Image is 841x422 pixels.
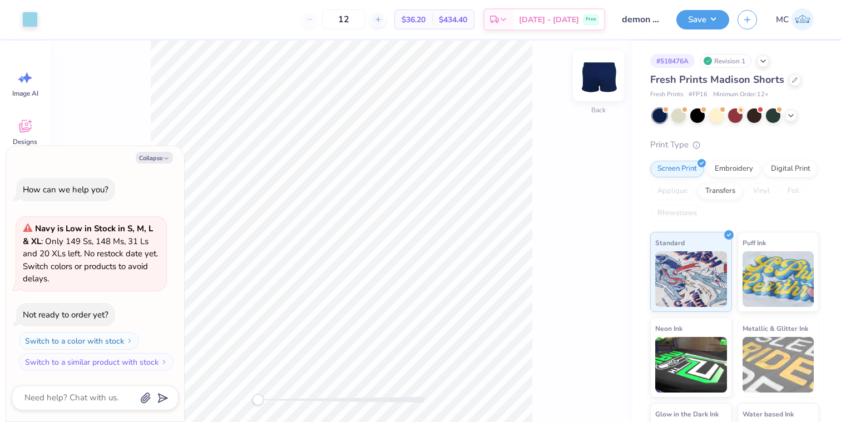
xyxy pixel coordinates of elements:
div: Vinyl [746,183,777,200]
button: Switch to a color with stock [19,332,139,350]
button: Switch to a similar product with stock [19,353,174,371]
div: Screen Print [650,161,704,177]
input: Untitled Design [614,8,668,31]
span: Metallic & Glitter Ink [743,322,808,334]
span: # FP16 [689,90,708,100]
input: – – [322,9,365,29]
img: Back [576,53,621,98]
strong: Navy is Low in Stock in S, M, L & XL [23,223,153,247]
img: Standard [655,251,727,307]
div: Transfers [698,183,743,200]
div: Foil [780,183,807,200]
span: [DATE] - [DATE] [519,14,579,26]
span: Glow in the Dark Ink [655,408,719,420]
span: : Only 149 Ss, 148 Ms, 31 Ls and 20 XLs left. No restock date yet. Switch colors or products to a... [23,223,158,284]
div: How can we help you? [23,184,108,195]
div: Back [591,105,606,115]
img: Switch to a similar product with stock [161,359,167,365]
div: # 518476A [650,54,695,68]
span: Fresh Prints Madison Shorts [650,73,784,86]
span: $36.20 [402,14,426,26]
div: Rhinestones [650,205,704,222]
img: Switch to a color with stock [126,337,133,344]
span: Minimum Order: 12 + [713,90,769,100]
button: Collapse [136,152,173,163]
span: Neon Ink [655,322,682,334]
span: $434.40 [439,14,467,26]
span: Puff Ink [743,237,766,249]
div: Accessibility label [253,394,264,405]
a: MC [771,8,819,31]
div: Revision 1 [700,54,751,68]
div: Digital Print [764,161,818,177]
span: Free [586,16,596,23]
img: Neon Ink [655,337,727,393]
span: MC [776,13,789,26]
span: Standard [655,237,685,249]
span: Fresh Prints [650,90,683,100]
img: Mary Caroline Kolar [791,8,814,31]
span: Designs [13,137,37,146]
div: Not ready to order yet? [23,309,108,320]
span: Water based Ink [743,408,794,420]
div: Print Type [650,138,819,151]
img: Metallic & Glitter Ink [743,337,814,393]
img: Puff Ink [743,251,814,307]
div: Embroidery [708,161,760,177]
button: Save [676,10,729,29]
span: Image AI [12,89,38,98]
div: Applique [650,183,695,200]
